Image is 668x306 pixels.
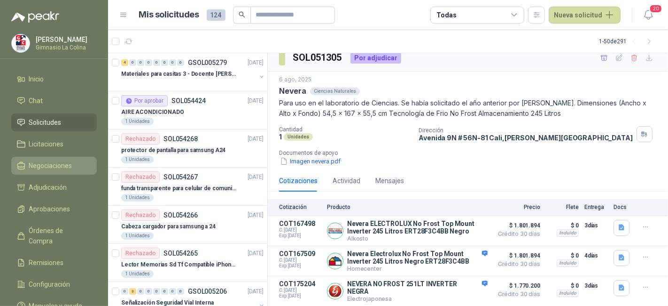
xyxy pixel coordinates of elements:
p: funda transparente para celular de comunicaciones Samsung A24 [121,184,238,193]
div: 0 [169,288,176,295]
a: RechazadoSOL054265[DATE] Lector Memorias Sd Tf Compatible iPhone iPad.1 Unidades [108,244,267,282]
div: 0 [145,59,152,66]
p: Materiales para casitas 3 - Docente [PERSON_NAME] [121,70,238,79]
a: Por aprobarSOL054424[DATE] AIRE ACONDICIONADO1 Unidades [108,91,267,129]
span: Adjudicación [29,182,67,193]
a: Remisiones [11,254,97,272]
span: Órdenes de Compra [29,225,88,246]
p: SOL054268 [163,136,198,142]
a: Aprobaciones [11,200,97,218]
p: SOL054266 [163,212,198,218]
p: Para uso en el laboratorio de Ciencias. Se había solicitado el año anterior por [PERSON_NAME]. Di... [279,98,657,119]
span: $ 1.801.894 [493,220,540,231]
p: Cantidad [279,126,411,133]
p: $ 0 [546,280,579,291]
p: COT167509 [279,250,321,258]
span: Exp: [DATE] [279,233,321,239]
p: GSOL005279 [188,59,227,66]
p: Alkosto [347,235,488,242]
p: 4 días [584,250,608,261]
p: Electrojaponesa [347,295,488,302]
div: 1 Unidades [121,156,154,163]
div: 3 [129,288,136,295]
span: 20 [649,4,662,13]
span: Solicitudes [29,117,62,128]
div: Mensajes [375,176,404,186]
button: Imagen nevera.pdf [279,156,342,166]
p: [DATE] [248,211,264,220]
p: Cotización [279,204,321,210]
p: COT167498 [279,220,321,227]
span: Exp: [DATE] [279,263,321,269]
div: 0 [129,59,136,66]
span: C: [DATE] [279,258,321,263]
img: Logo peakr [11,11,59,23]
p: [PERSON_NAME] [36,36,94,43]
p: Cabeza cargador para samsung a 24 [121,222,216,231]
p: [DATE] [248,135,264,144]
div: 4 [121,59,128,66]
p: SOL054424 [171,97,206,104]
div: Incluido [557,290,579,297]
a: Negociaciones [11,157,97,175]
span: Chat [29,96,43,106]
a: RechazadoSOL054267[DATE] funda transparente para celular de comunicaciones Samsung A241 Unidades [108,168,267,206]
p: [DATE] [248,287,264,296]
p: AIRE ACONDICIONADO [121,108,184,117]
span: Remisiones [29,258,64,268]
div: 1 Unidades [121,270,154,278]
a: Inicio [11,70,97,88]
div: 0 [161,59,168,66]
h1: Mis solicitudes [139,8,199,22]
a: Licitaciones [11,135,97,153]
span: Licitaciones [29,139,64,149]
div: Incluido [557,259,579,267]
a: RechazadoSOL054268[DATE] protector de pantalla para samsung A241 Unidades [108,129,267,168]
div: Ciencias Naturales [310,88,360,95]
p: Gimnasio La Colina [36,45,94,50]
div: Rechazado [121,209,160,221]
div: 0 [137,59,144,66]
p: protector de pantalla para samsung A24 [121,146,225,155]
span: Crédito 30 días [493,261,540,267]
img: Company Logo [327,253,343,269]
p: Docs [614,204,632,210]
span: $ 1.770.200 [493,280,540,291]
div: Todas [436,10,456,20]
p: Flete [546,204,579,210]
p: [DATE] [248,97,264,105]
div: 1 - 50 de 291 [599,34,657,49]
p: COT175204 [279,280,321,288]
p: 6 ago, 2025 [279,75,311,84]
p: Nevera Electrolux No Frost Top Mount Inverter 245 Litros Negro ERT28F3C4BB [347,250,488,265]
div: 0 [153,288,160,295]
p: Homecenter [347,265,488,272]
p: Avenida 9N # 56N-81 Cali , [PERSON_NAME][GEOGRAPHIC_DATA] [419,134,632,142]
div: 0 [161,288,168,295]
div: Por adjudicar [350,52,401,64]
div: Rechazado [121,248,160,259]
p: [DATE] [248,58,264,67]
div: Incluido [557,229,579,237]
p: Entrega [584,204,608,210]
p: $ 0 [546,220,579,231]
div: 0 [153,59,160,66]
a: RechazadoSOL054266[DATE] Cabeza cargador para samsung a 241 Unidades [108,206,267,244]
p: 3 días [584,280,608,291]
div: 1 Unidades [121,118,154,125]
p: Documentos de apoyo [279,150,664,156]
div: Por aprobar [121,95,168,106]
span: Configuración [29,279,70,290]
button: Nueva solicitud [549,7,621,24]
a: 4 0 0 0 0 0 0 0 GSOL005279[DATE] Materiales para casitas 3 - Docente [PERSON_NAME] [121,57,265,87]
p: NEVERA NO FROST 251LT INVERTER NEGRA [347,280,488,295]
span: Inicio [29,74,44,84]
h3: SOL051305 [293,50,343,65]
p: SOL054267 [163,174,198,180]
div: 0 [121,288,128,295]
img: Company Logo [327,283,343,299]
span: C: [DATE] [279,227,321,233]
p: Precio [493,204,540,210]
div: Rechazado [121,133,160,145]
div: 0 [177,288,184,295]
